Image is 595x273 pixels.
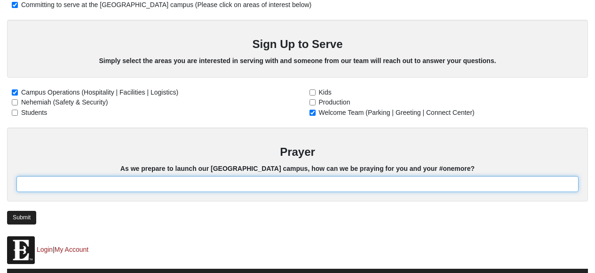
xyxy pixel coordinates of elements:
[309,89,316,96] input: Kids
[309,99,316,105] input: Production
[12,110,18,116] input: Students
[21,1,311,8] span: Committing to serve at the [GEOGRAPHIC_DATA] campus (Please click on areas of interest below)
[16,165,579,173] h5: As we prepare to launch our [GEOGRAPHIC_DATA] campus, how can we be praying for you and your #one...
[12,2,18,8] input: Committing to serve at the [GEOGRAPHIC_DATA] campus (Please click on areas of interest below)
[319,109,475,116] span: Welcome Team (Parking | Greeting | Connect Center)
[21,109,47,116] span: Students
[319,88,332,96] span: Kids
[7,211,36,225] a: Submit
[16,145,579,159] h3: Prayer
[16,38,579,51] h3: Sign Up to Serve
[319,98,350,106] span: Production
[37,246,53,253] a: Login
[16,57,579,65] h5: Simply select the areas you are interested in serving with and someone from our team will reach o...
[309,110,316,116] input: Welcome Team (Parking | Greeting | Connect Center)
[12,89,18,96] input: Campus Operations (Hospitality | Facilities | Logistics)
[7,236,35,264] img: Eleven22 logo
[7,236,588,264] p: |
[55,246,88,253] a: My Account
[21,88,178,96] span: Campus Operations (Hospitality | Facilities | Logistics)
[21,98,108,106] span: Nehemiah (Safety & Security)
[12,99,18,105] input: Nehemiah (Safety & Security)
